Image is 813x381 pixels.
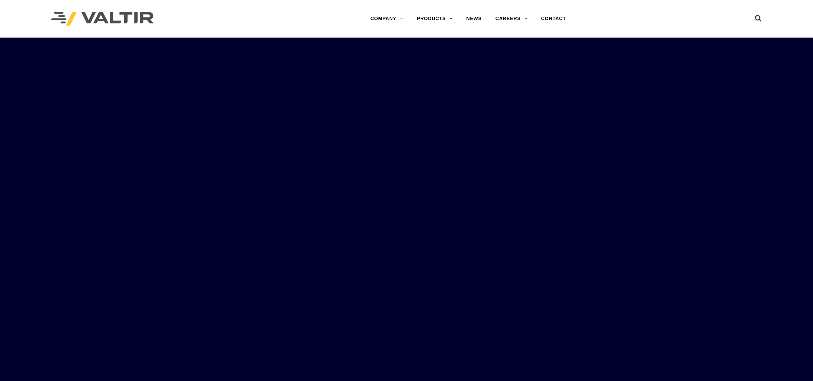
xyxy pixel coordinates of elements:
img: Valtir [51,12,154,26]
a: NEWS [460,12,489,26]
a: CAREERS [489,12,534,26]
a: PRODUCTS [410,12,460,26]
a: COMPANY [364,12,410,26]
a: CONTACT [534,12,573,26]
